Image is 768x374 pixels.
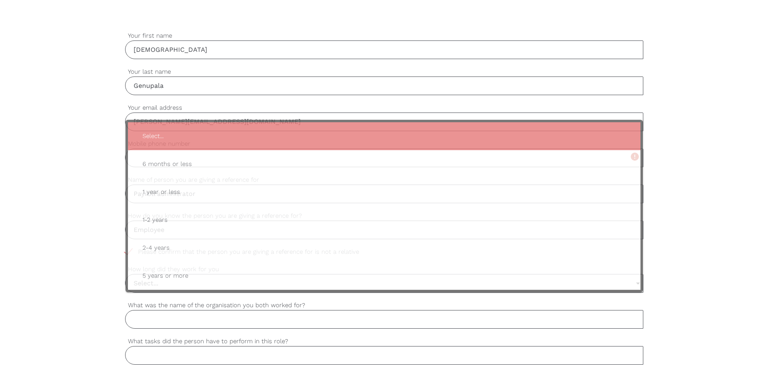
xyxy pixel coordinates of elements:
[136,238,632,258] span: 2-4 years
[125,31,643,40] label: Your first name
[125,337,643,346] label: What tasks did the person have to perform in this role?
[125,67,643,76] label: Your last name
[125,139,643,149] label: Mobile phone number
[125,175,643,185] label: Name of person you are giving a reference for
[125,301,643,310] label: What was the name of the organisation you both worked for?
[136,210,632,230] span: 1-2 years
[125,211,643,221] label: How do you know the person you are giving a reference for?
[136,182,632,202] span: 1 year or less
[136,266,632,286] span: 5 years or more
[125,265,643,274] label: How long did they work for you
[125,103,643,113] label: Your email address
[136,126,632,146] span: Select...
[136,154,632,174] span: 6 months or less
[125,247,374,257] span: Please confirm that the person you are giving a reference for is not a relative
